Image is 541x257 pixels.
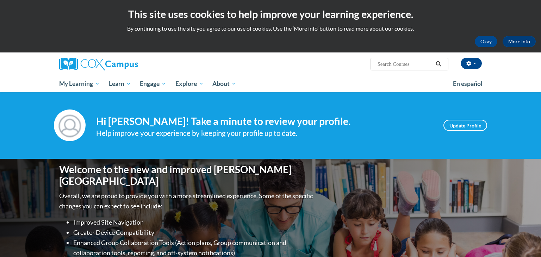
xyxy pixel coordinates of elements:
[377,60,433,68] input: Search Courses
[135,76,171,92] a: Engage
[453,80,483,87] span: En español
[503,36,536,47] a: More Info
[59,58,138,70] img: Cox Campus
[59,58,193,70] a: Cox Campus
[96,115,433,127] h4: Hi [PERSON_NAME]! Take a minute to review your profile.
[5,25,536,32] p: By continuing to use the site you agree to our use of cookies. Use the ‘More info’ button to read...
[59,80,100,88] span: My Learning
[109,80,131,88] span: Learn
[55,76,104,92] a: My Learning
[443,120,487,131] a: Update Profile
[208,76,241,92] a: About
[54,109,86,141] img: Profile Image
[49,76,492,92] div: Main menu
[212,80,236,88] span: About
[171,76,208,92] a: Explore
[59,164,315,187] h1: Welcome to the new and improved [PERSON_NAME][GEOGRAPHIC_DATA]
[140,80,166,88] span: Engage
[461,58,482,69] button: Account Settings
[475,36,497,47] button: Okay
[73,227,315,238] li: Greater Device Compatibility
[175,80,204,88] span: Explore
[59,191,315,211] p: Overall, we are proud to provide you with a more streamlined experience. Some of the specific cha...
[96,127,433,139] div: Help improve your experience by keeping your profile up to date.
[73,217,315,227] li: Improved Site Navigation
[448,76,487,91] a: En español
[433,60,444,68] button: Search
[5,7,536,21] h2: This site uses cookies to help improve your learning experience.
[104,76,136,92] a: Learn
